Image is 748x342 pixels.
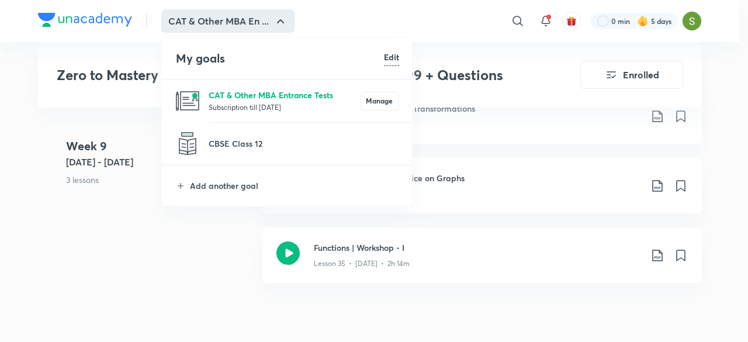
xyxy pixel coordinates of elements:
h4: My goals [176,50,384,67]
button: Manage [360,92,399,110]
img: CAT & Other MBA Entrance Tests [176,89,199,113]
img: CBSE Class 12 [176,132,199,156]
h6: Edit [384,51,399,63]
p: CAT & Other MBA Entrance Tests [209,89,360,101]
p: Subscription till [DATE] [209,101,360,113]
p: CBSE Class 12 [209,137,399,150]
p: Add another goal [190,179,399,192]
